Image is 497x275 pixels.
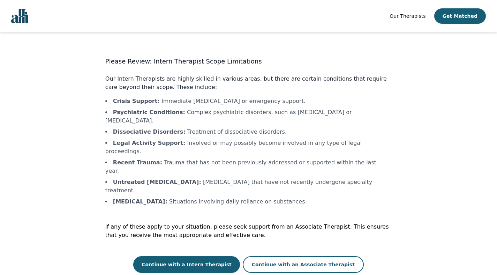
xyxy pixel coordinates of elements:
[105,97,392,105] li: Immediate [MEDICAL_DATA] or emergency support.
[113,159,162,166] b: Recent Trauma :
[105,57,392,66] h3: Please Review: Intern Therapist Scope Limitations
[390,13,426,19] span: Our Therapists
[105,108,392,125] li: Complex psychiatric disorders, such as [MEDICAL_DATA] or [MEDICAL_DATA].
[113,140,186,146] b: Legal Activity Support :
[105,198,392,206] li: Situations involving daily reliance on substances.
[113,198,167,205] b: [MEDICAL_DATA] :
[105,178,392,195] li: [MEDICAL_DATA] that have not recently undergone specialty treatment.
[133,256,240,273] button: Continue with a Intern Therapist
[434,8,486,24] button: Get Matched
[105,139,392,156] li: Involved or may possibly become involved in any type of legal proceedings.
[113,128,186,135] b: Dissociative Disorders :
[105,128,392,136] li: Treatment of dissociative disorders.
[113,98,160,104] b: Crisis Support :
[113,179,201,185] b: Untreated [MEDICAL_DATA] :
[11,9,28,23] img: alli logo
[105,223,392,239] p: If any of these apply to your situation, please seek support from an Associate Therapist. This en...
[105,158,392,175] li: Trauma that has not been previously addressed or supported within the last year.
[243,256,364,273] button: Continue with an Associate Therapist
[105,75,392,91] p: Our Intern Therapists are highly skilled in various areas, but there are certain conditions that ...
[390,12,426,20] a: Our Therapists
[113,109,185,116] b: Psychiatric Conditions :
